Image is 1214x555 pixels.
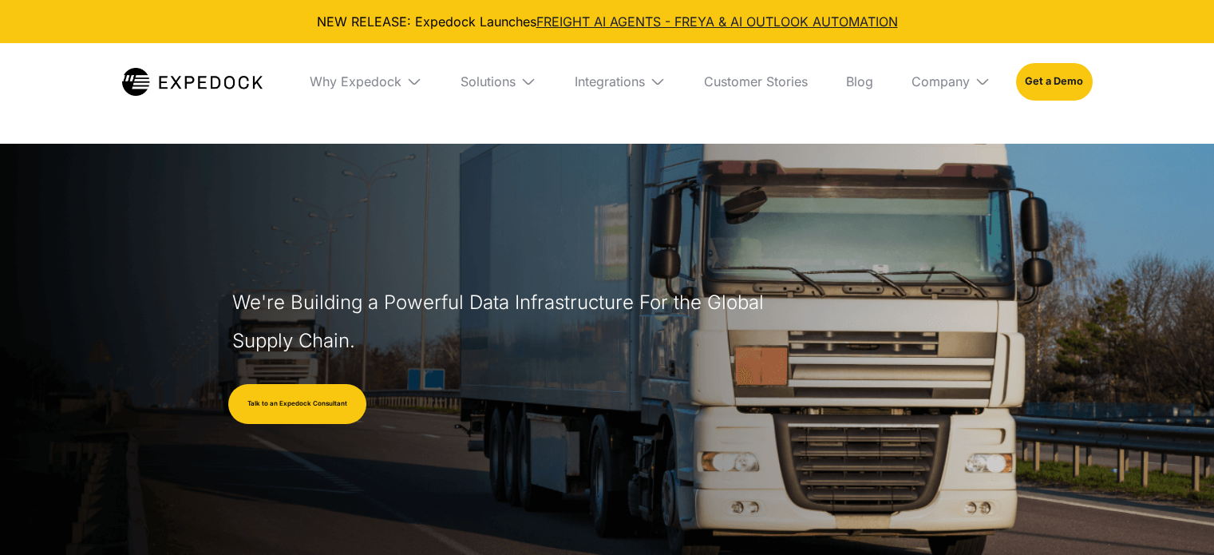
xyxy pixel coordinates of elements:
[833,43,886,120] a: Blog
[1016,63,1092,100] a: Get a Demo
[575,73,645,89] div: Integrations
[13,13,1201,30] div: NEW RELEASE: Expedock Launches
[228,384,366,424] a: Talk to an Expedock Consultant
[232,283,772,360] h1: We're Building a Powerful Data Infrastructure For the Global Supply Chain.
[536,14,898,30] a: FREIGHT AI AGENTS - FREYA & AI OUTLOOK AUTOMATION
[691,43,821,120] a: Customer Stories
[461,73,516,89] div: Solutions
[310,73,401,89] div: Why Expedock
[911,73,970,89] div: Company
